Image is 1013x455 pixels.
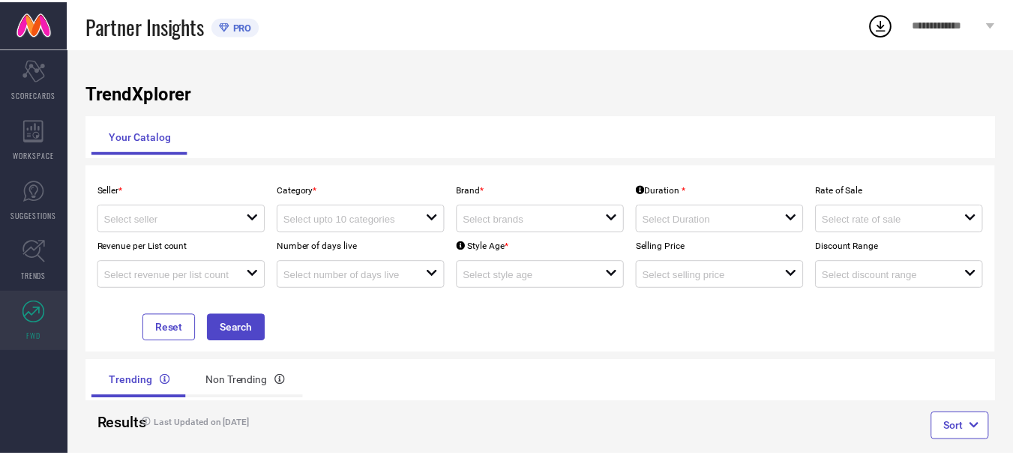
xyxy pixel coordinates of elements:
[27,331,41,343] span: FWD
[286,214,416,225] input: Select upto 10 categories
[86,82,1006,103] h1: TrendXplorer
[649,214,779,225] input: Select Duration
[280,241,449,252] p: Number of days live
[190,364,306,400] div: Non Trending
[877,10,904,37] div: Open download list
[824,185,994,196] p: Rate of Sale
[86,9,206,40] span: Partner Insights
[649,270,779,281] input: Select selling price
[280,185,449,196] p: Category
[209,315,268,342] button: Search
[468,214,598,225] input: Select brands
[941,414,1000,441] button: Sort
[144,315,197,342] button: Reset
[21,271,46,282] span: TRENDS
[12,88,56,100] span: SCORECARDS
[92,118,190,154] div: Your Catalog
[461,185,631,196] p: Brand
[105,214,235,225] input: Select seller
[643,241,812,252] p: Selling Price
[98,185,268,196] p: Seller
[98,415,124,433] h2: Results
[286,270,416,281] input: Select number of days live
[232,20,254,31] span: PRO
[461,241,514,252] div: Style Age
[824,241,994,252] p: Discount Range
[105,270,235,281] input: Select revenue per list count
[92,364,190,400] div: Trending
[13,149,55,160] span: WORKSPACE
[831,214,961,225] input: Select rate of sale
[98,241,268,252] p: Revenue per List count
[136,419,497,430] h4: Last Updated on [DATE]
[468,270,598,281] input: Select style age
[831,270,961,281] input: Select discount range
[643,185,693,196] div: Duration
[11,210,57,221] span: SUGGESTIONS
